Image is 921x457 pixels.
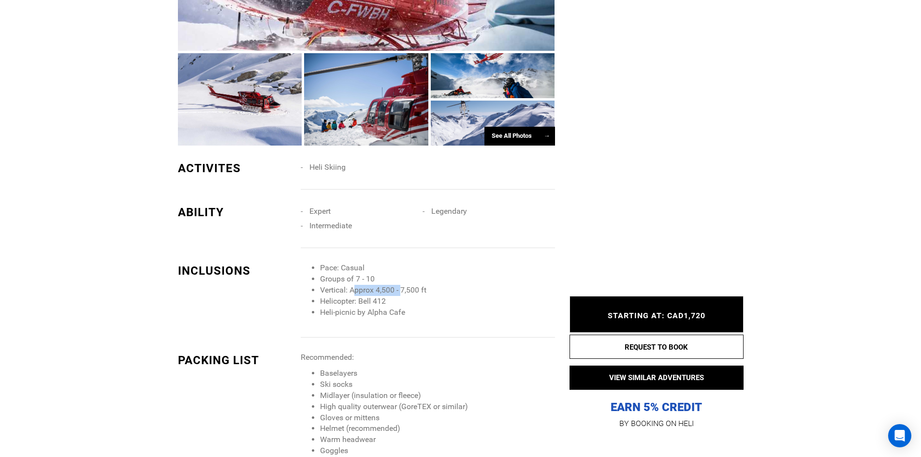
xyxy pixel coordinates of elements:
[431,206,467,216] span: Legendary
[320,445,555,457] li: Goggles
[309,206,331,216] span: Expert
[608,311,705,320] span: STARTING AT: CAD1,720
[484,127,555,146] div: See All Photos
[320,368,555,379] li: Baselayers
[320,285,555,296] li: Vertical: Approx 4,500 - 7,500 ft
[320,274,555,285] li: Groups of 7 - 10
[320,307,555,318] li: Heli-picnic by Alpha Cafe
[320,296,555,307] li: Helicopter: Bell 412
[888,424,911,447] div: Open Intercom Messenger
[320,434,555,445] li: Warm headwear
[570,335,744,359] button: REQUEST TO BOOK
[178,204,294,221] div: ABILITY
[320,413,555,424] li: Gloves or mittens
[178,263,294,279] div: INCLUSIONS
[320,379,555,390] li: Ski socks
[309,162,346,172] span: Heli Skiing
[570,417,744,430] p: BY BOOKING ON HELI
[301,352,555,363] p: Recommended:
[570,366,744,390] button: VIEW SIMILAR ADVENTURES
[320,423,555,434] li: Helmet (recommended)
[320,390,555,401] li: Midlayer (insulation or fleece)
[570,303,744,415] p: EARN 5% CREDIT
[320,401,555,413] li: High quality outerwear (GoreTEX or similar)
[309,221,352,230] span: Intermediate
[178,352,294,369] div: PACKING LIST
[178,160,294,177] div: ACTIVITES
[320,263,555,274] li: Pace: Casual
[544,132,550,139] span: →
